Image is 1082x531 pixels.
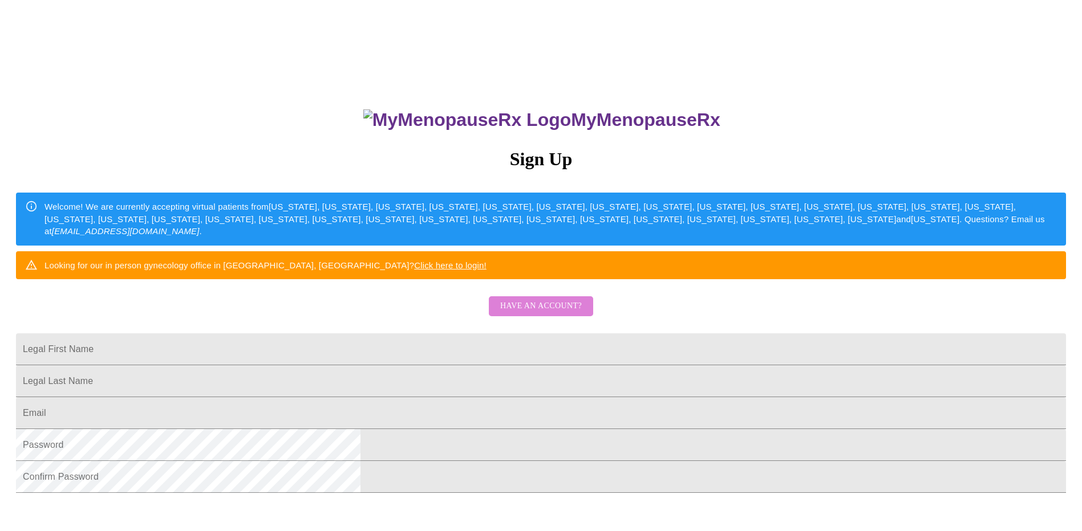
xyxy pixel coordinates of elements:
[52,226,200,236] em: [EMAIL_ADDRESS][DOMAIN_NAME]
[16,149,1066,170] h3: Sign Up
[18,109,1067,130] h3: MyMenopauseRx
[44,255,487,276] div: Looking for our in person gynecology office in [GEOGRAPHIC_DATA], [GEOGRAPHIC_DATA]?
[500,299,582,313] span: Have an account?
[44,196,1057,242] div: Welcome! We are currently accepting virtual patients from [US_STATE], [US_STATE], [US_STATE], [US...
[363,109,571,130] img: MyMenopauseRx Logo
[489,296,593,316] button: Have an account?
[414,260,487,270] a: Click here to login!
[486,309,596,318] a: Have an account?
